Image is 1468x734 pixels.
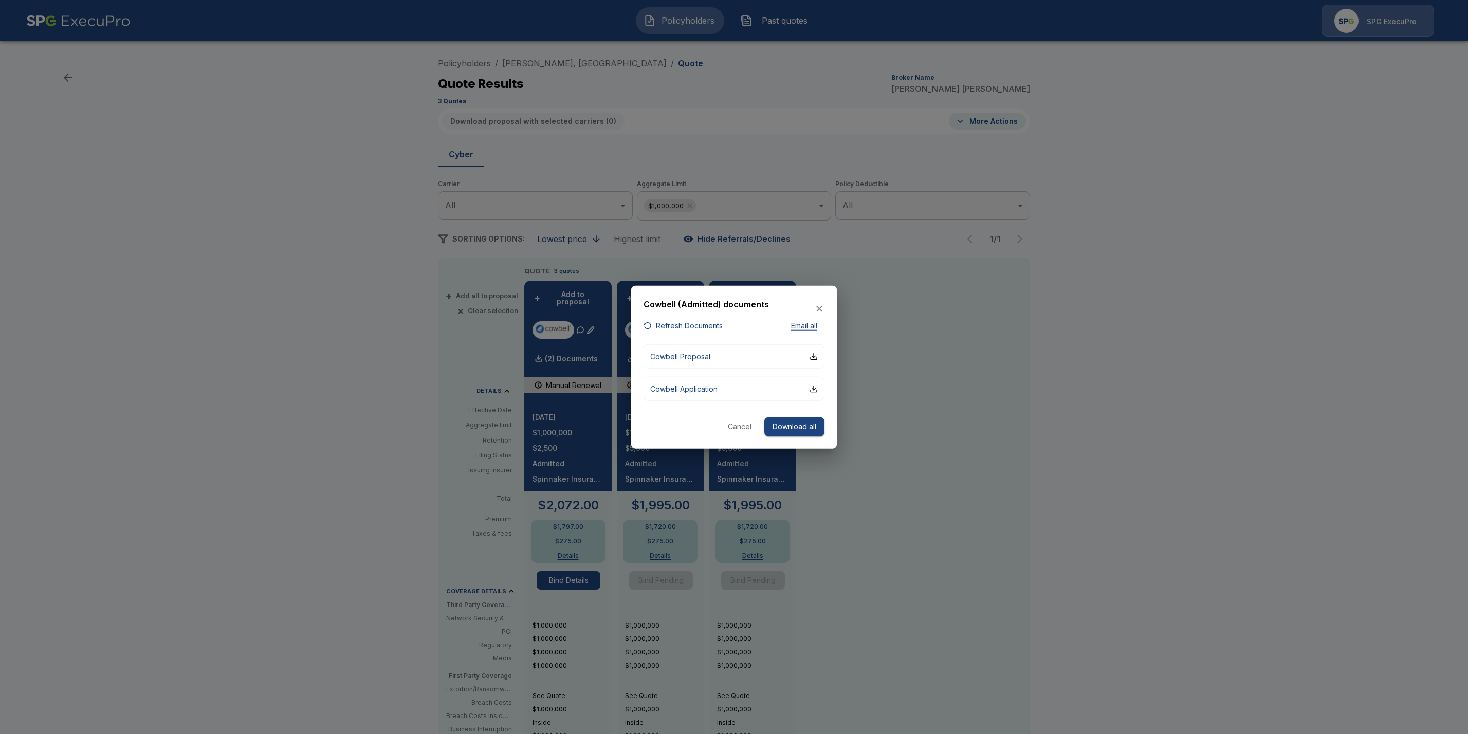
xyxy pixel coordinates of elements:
[723,417,756,436] button: Cancel
[650,383,718,394] p: Cowbell Application
[644,298,769,311] h6: Cowbell (Admitted) documents
[644,377,824,401] button: Cowbell Application
[650,351,710,362] p: Cowbell Proposal
[764,417,824,436] button: Download all
[783,319,824,332] button: Email all
[644,344,824,369] button: Cowbell Proposal
[644,319,723,332] button: Refresh Documents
